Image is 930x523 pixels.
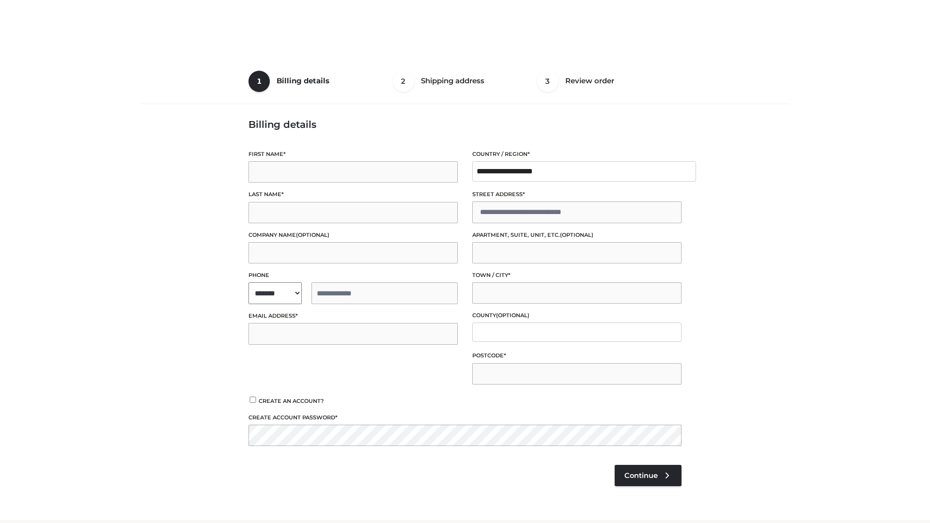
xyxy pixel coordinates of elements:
label: County [472,311,682,320]
a: Continue [615,465,682,486]
span: Shipping address [421,76,484,85]
label: Town / City [472,271,682,280]
span: 1 [248,71,270,92]
label: Postcode [472,351,682,360]
label: Phone [248,271,458,280]
span: Billing details [277,76,329,85]
label: Email address [248,311,458,321]
label: Country / Region [472,150,682,159]
span: 2 [393,71,414,92]
h3: Billing details [248,119,682,130]
span: (optional) [496,312,529,319]
span: 3 [537,71,558,92]
label: Street address [472,190,682,199]
label: Last name [248,190,458,199]
span: (optional) [296,231,329,238]
input: Create an account? [248,397,257,403]
label: Company name [248,231,458,240]
span: Continue [624,471,658,480]
span: (optional) [560,231,593,238]
label: Create account password [248,413,682,422]
label: First name [248,150,458,159]
span: Review order [565,76,614,85]
span: Create an account? [259,398,324,404]
label: Apartment, suite, unit, etc. [472,231,682,240]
